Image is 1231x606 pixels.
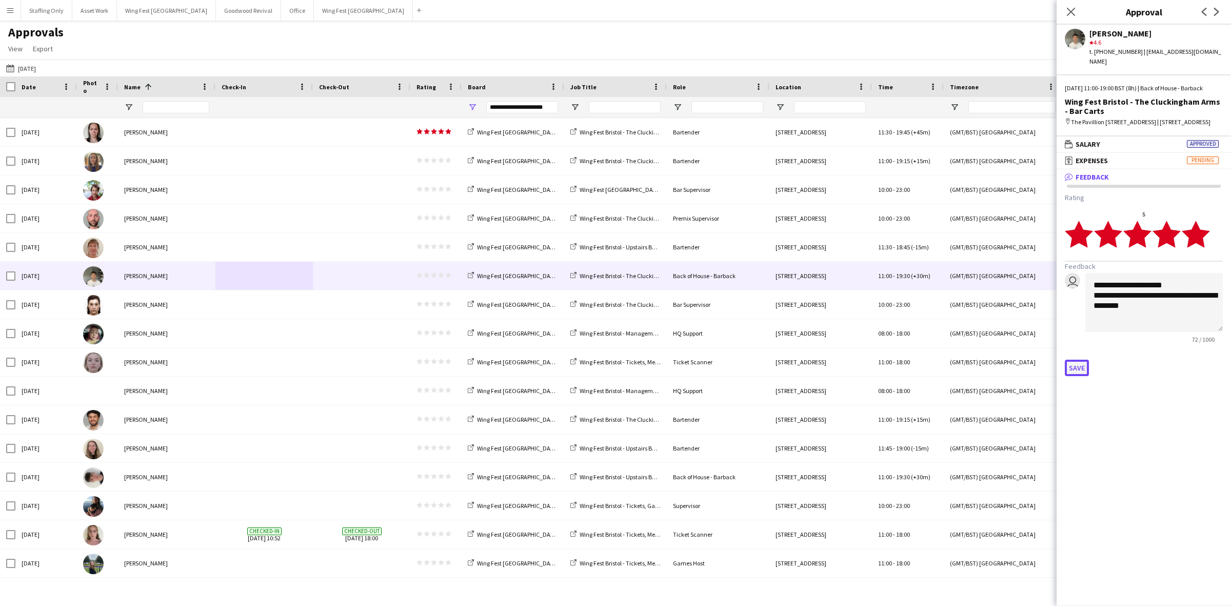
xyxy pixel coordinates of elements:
div: [STREET_ADDRESS] [769,463,872,491]
span: Approved [1187,140,1219,148]
span: Export [33,44,53,53]
span: 19:45 [896,128,910,136]
span: (+15m) [911,157,930,165]
span: 11:30 [878,128,892,136]
div: [DATE] [15,233,77,261]
div: (GMT/BST) [GEOGRAPHIC_DATA] [944,147,1062,175]
span: Role [673,83,686,91]
div: Bar Supervisor [667,290,769,319]
span: Date [22,83,36,91]
div: Bartender [667,233,769,261]
span: Wing Fest [GEOGRAPHIC_DATA] [477,358,559,366]
div: (GMT/BST) [GEOGRAPHIC_DATA] [944,262,1062,290]
mat-expansion-panel-header: Feedback [1057,169,1231,185]
span: 18:45 [896,243,910,251]
div: Bartender [667,578,769,606]
span: - [893,473,895,481]
span: [DATE] 10:52 [222,520,307,549]
div: [STREET_ADDRESS] [769,348,872,376]
span: - [893,301,895,308]
a: Wing Fest [GEOGRAPHIC_DATA] [468,473,559,481]
div: [DATE] 11:00-19:00 BST (8h) | Back of House - Barback [1065,84,1223,93]
a: Wing Fest [GEOGRAPHIC_DATA] [468,301,559,308]
span: Wing Fest [GEOGRAPHIC_DATA] - [GEOGRAPHIC_DATA] Activation [580,186,750,193]
button: Staffing Only [21,1,72,21]
div: Premix Supervisor [667,204,769,232]
button: [DATE] [4,62,38,74]
span: Timezone [950,83,979,91]
button: Save [1065,360,1089,376]
span: - [893,214,895,222]
span: Wing Fest Bristol - Upstairs Bar Carts [580,243,672,251]
a: Wing Fest [GEOGRAPHIC_DATA] [468,416,559,423]
span: (+15m) [911,416,930,423]
a: Wing Fest Bristol - Upstairs Bar Carts [570,473,672,481]
div: (GMT/BST) [GEOGRAPHIC_DATA] [944,319,1062,347]
div: [DATE] [15,348,77,376]
span: Wing Fest [GEOGRAPHIC_DATA] [477,387,559,395]
div: Back of House - Barback [667,262,769,290]
span: 10:00 [878,502,892,510]
img: Cindy Jourdin [83,295,104,316]
div: Bartender [667,118,769,146]
span: 19:15 [896,416,910,423]
div: [DATE] [15,319,77,347]
div: Bartender [667,434,769,462]
a: Export [29,42,57,55]
button: Wing Fest [GEOGRAPHIC_DATA] [117,1,216,21]
span: [DATE] 18:01 [319,578,404,606]
div: [STREET_ADDRESS] [769,233,872,261]
span: - [893,502,895,510]
div: [DATE] [15,578,77,606]
div: (GMT/BST) [GEOGRAPHIC_DATA] [944,175,1062,204]
div: Games Host [667,549,769,577]
div: [PERSON_NAME] [118,492,215,520]
span: Wing Fest Bristol - Management Team [580,329,678,337]
span: Time [878,83,893,91]
div: [DATE] [15,434,77,462]
div: [DATE] [15,377,77,405]
span: 23:00 [896,214,910,222]
div: [STREET_ADDRESS] [769,118,872,146]
span: Wing Fest [GEOGRAPHIC_DATA] [477,301,559,308]
img: Clementine McIntosh [83,324,104,344]
div: Bartender [667,405,769,434]
span: Expenses [1076,156,1108,165]
img: Finley Murphy [83,467,104,488]
span: [DATE] 18:00 [319,520,404,549]
span: 11:00 [878,157,892,165]
span: (+30m) [911,473,930,481]
div: (GMT/BST) [GEOGRAPHIC_DATA] [944,434,1062,462]
a: Wing Fest [GEOGRAPHIC_DATA] [468,272,559,280]
span: Photo [83,79,100,94]
span: Wing Fest [GEOGRAPHIC_DATA] [477,473,559,481]
div: Bartender [667,147,769,175]
div: Back of House - Barback [667,463,769,491]
div: (GMT/BST) [GEOGRAPHIC_DATA] [944,463,1062,491]
button: Open Filter Menu [673,103,682,112]
span: 18:00 [896,387,910,395]
span: 11:00 [878,473,892,481]
a: Wing Fest [GEOGRAPHIC_DATA] [468,387,559,395]
a: Wing Fest [GEOGRAPHIC_DATA] [468,531,559,538]
button: Goodwood Revival [216,1,281,21]
div: Ticket Scanner [667,520,769,549]
a: Wing Fest Bristol - Tickets, Games and Merch [570,502,696,510]
a: Wing Fest Bristol - Tickets, Merch & Games [570,531,688,538]
img: Isabella Moxham-Mead [83,554,104,574]
span: Wing Fest [GEOGRAPHIC_DATA] [477,444,559,452]
mat-expansion-panel-header: ExpensesPending [1057,153,1231,168]
a: Wing Fest Bristol - The Cluckingham Arms - Container Bar [570,416,728,423]
span: 11:00 [878,559,892,567]
div: (GMT/BST) [GEOGRAPHIC_DATA] [944,348,1062,376]
span: Checked-in [247,527,282,535]
img: Dario Coughlan [83,410,104,431]
button: Open Filter Menu [124,103,133,112]
div: [DATE] [15,463,77,491]
span: Wing Fest Bristol - The Cluckingham Arms - Bar Carts [580,128,716,136]
span: Wing Fest Bristol - The Cluckingham Arms [580,301,688,308]
a: Wing Fest Bristol - The Cluckingham Arms - Bar Carts [570,272,716,280]
span: Job Title [570,83,597,91]
div: [DATE] [15,492,77,520]
a: Wing Fest [GEOGRAPHIC_DATA] [468,502,559,510]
